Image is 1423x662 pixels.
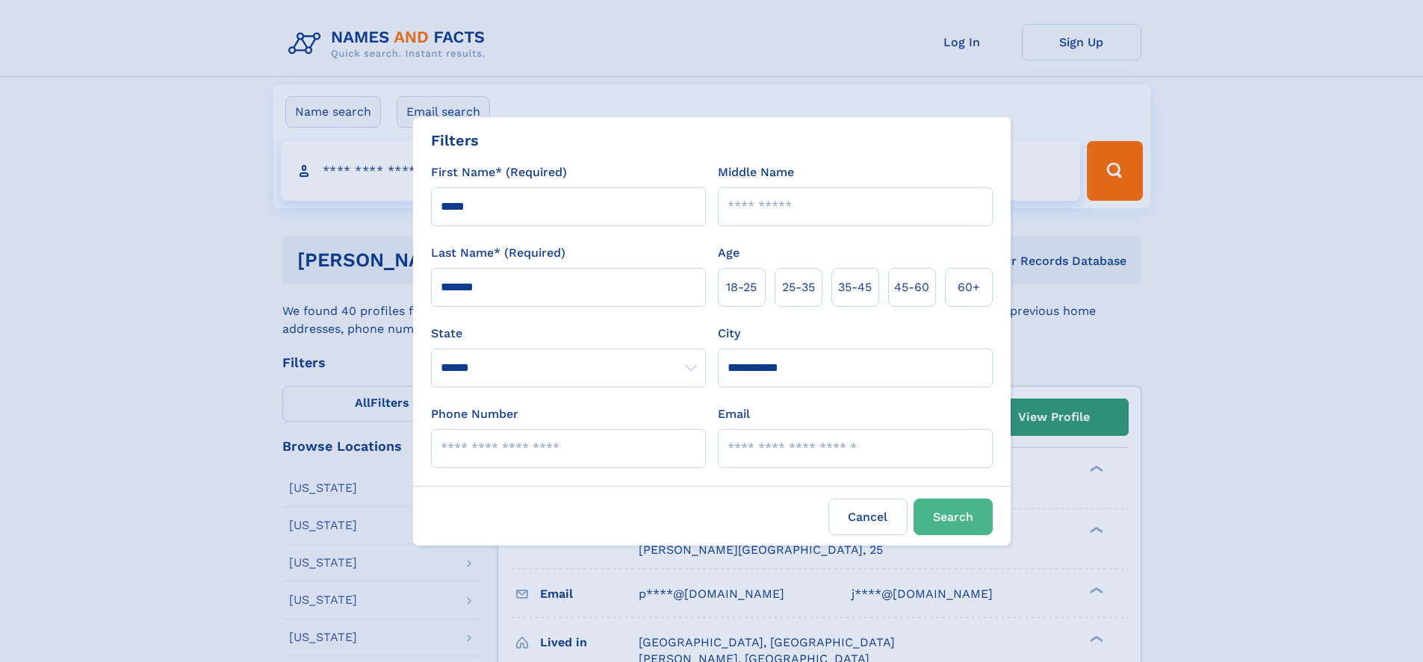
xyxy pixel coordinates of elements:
label: Last Name* (Required) [431,244,565,262]
label: Cancel [828,499,908,535]
span: 35‑45 [838,278,872,296]
label: Email [718,405,750,423]
label: Age [718,244,740,262]
div: Filters [431,129,479,152]
label: First Name* (Required) [431,163,567,181]
label: Middle Name [718,163,794,181]
span: 18‑25 [726,278,757,296]
label: State [431,325,706,343]
button: Search [914,499,993,535]
span: 25‑35 [782,278,815,296]
label: Phone Number [431,405,518,423]
span: 60+ [958,278,980,296]
span: 45‑60 [894,278,929,296]
label: City [718,325,740,343]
